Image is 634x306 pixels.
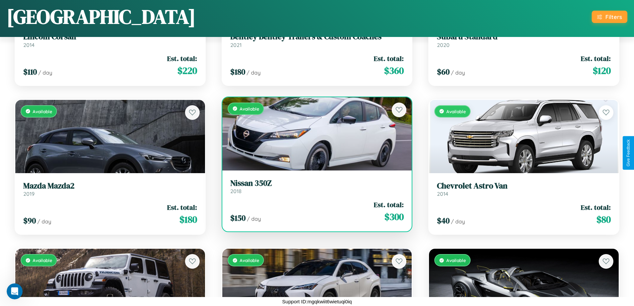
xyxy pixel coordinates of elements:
span: / day [451,218,465,225]
h3: Bentley Bentley Trailers & Custom Coaches [230,32,404,42]
span: $ 220 [177,64,197,77]
div: Give Feedback [626,140,631,166]
h1: [GEOGRAPHIC_DATA] [7,3,196,30]
span: $ 150 [230,212,246,223]
span: $ 120 [593,64,611,77]
a: Lincoln Corsair2014 [23,32,197,48]
span: Available [446,109,466,114]
div: Filters [605,13,622,20]
a: Mazda Mazda22019 [23,181,197,197]
h3: Chevrolet Astro Van [437,181,611,191]
span: Est. total: [581,202,611,212]
iframe: Intercom live chat [7,283,23,299]
span: Available [33,109,52,114]
span: $ 60 [437,66,450,77]
h3: Mazda Mazda2 [23,181,197,191]
p: Support ID: mgqkwiit6wietuqi0iq [282,297,352,306]
span: Est. total: [374,54,404,63]
span: 2018 [230,188,242,194]
span: $ 300 [384,210,404,223]
a: Nissan 350Z2018 [230,178,404,195]
span: / day [247,215,261,222]
span: Available [240,106,259,112]
span: $ 360 [384,64,404,77]
span: 2014 [23,42,35,48]
span: 2021 [230,42,242,48]
span: $ 80 [596,213,611,226]
span: Available [446,257,466,263]
span: Est. total: [581,54,611,63]
span: 2020 [437,42,450,48]
button: Filters [592,11,627,23]
h3: Subaru Standard [437,32,611,42]
h3: Lincoln Corsair [23,32,197,42]
span: $ 180 [179,213,197,226]
span: Est. total: [167,202,197,212]
span: / day [451,69,465,76]
a: Chevrolet Astro Van2014 [437,181,611,197]
span: $ 90 [23,215,36,226]
span: Available [240,257,259,263]
span: $ 110 [23,66,37,77]
span: Est. total: [167,54,197,63]
span: $ 180 [230,66,245,77]
span: $ 40 [437,215,450,226]
a: Subaru Standard2020 [437,32,611,48]
a: Bentley Bentley Trailers & Custom Coaches2021 [230,32,404,48]
h3: Nissan 350Z [230,178,404,188]
span: / day [247,69,261,76]
span: / day [38,69,52,76]
span: 2014 [437,190,448,197]
span: Available [33,257,52,263]
span: 2019 [23,190,35,197]
span: Est. total: [374,200,404,209]
span: / day [37,218,51,225]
